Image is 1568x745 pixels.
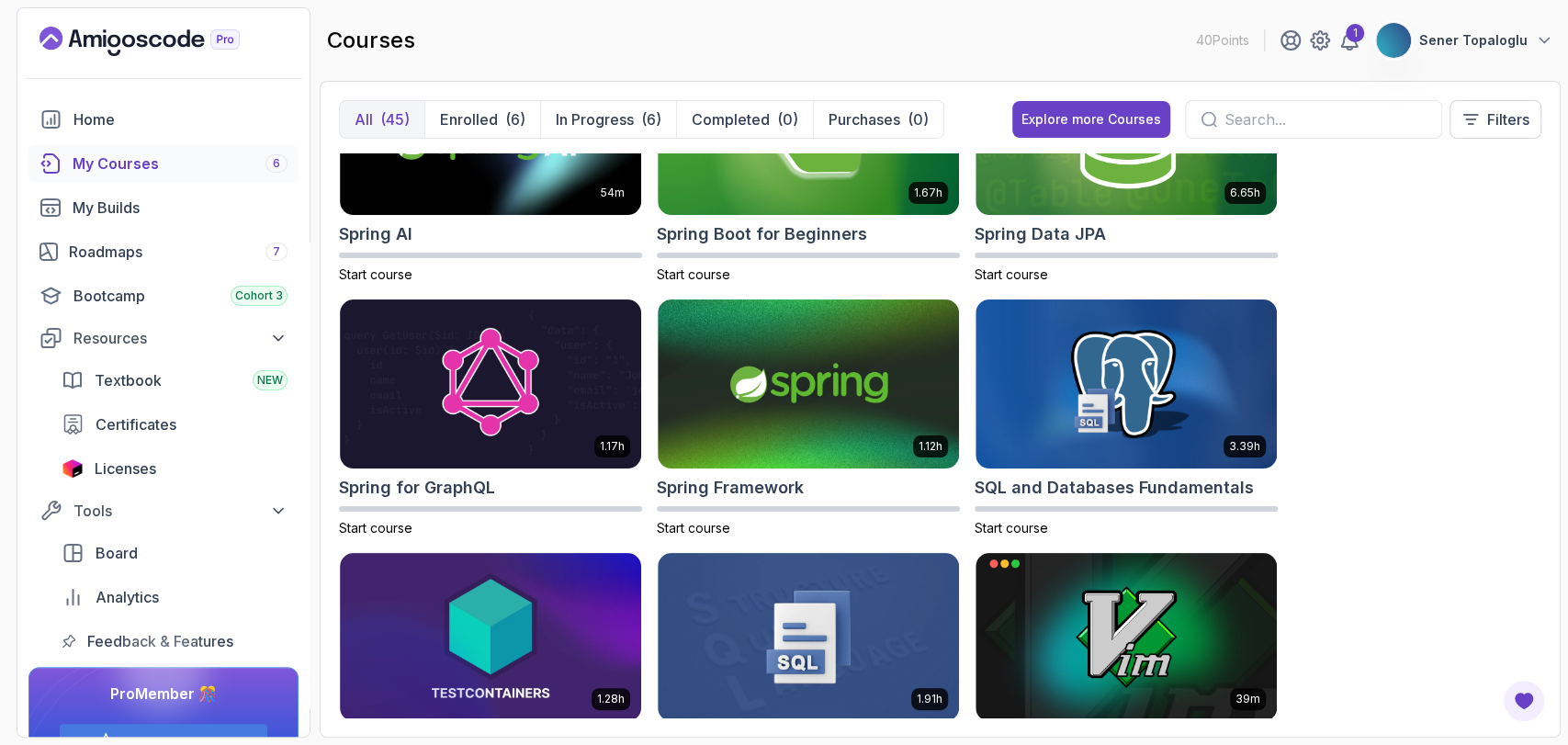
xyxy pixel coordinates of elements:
[1375,22,1553,59] button: user profile imageSener Topaloglu
[340,553,641,722] img: Testcontainers with Java card
[339,475,495,501] h2: Spring for GraphQL
[1502,679,1546,723] button: Open Feedback Button
[28,277,299,314] a: bootcamp
[601,186,625,200] p: 54m
[28,189,299,226] a: builds
[1338,29,1360,51] a: 1
[1235,692,1260,706] p: 39m
[69,241,288,263] div: Roadmaps
[976,553,1277,722] img: VIM Essentials card
[556,108,634,130] p: In Progress
[777,108,798,130] div: (0)
[424,101,540,138] button: Enrolled(6)
[540,101,676,138] button: In Progress(6)
[975,266,1048,282] span: Start course
[908,108,929,130] div: (0)
[339,266,412,282] span: Start course
[28,145,299,182] a: courses
[28,322,299,355] button: Resources
[657,475,804,501] h2: Spring Framework
[1224,108,1427,130] input: Search...
[340,299,641,468] img: Spring for GraphQL card
[95,457,156,480] span: Licenses
[28,233,299,270] a: roadmaps
[975,221,1106,247] h2: Spring Data JPA
[51,362,299,399] a: textbook
[505,108,525,130] div: (6)
[658,553,959,722] img: Up and Running with SQL and Databases card
[73,197,288,219] div: My Builds
[917,692,942,706] p: 1.91h
[976,299,1277,468] img: SQL and Databases Fundamentals card
[73,327,288,349] div: Resources
[1450,100,1541,139] button: Filters
[1419,31,1528,50] p: Sener Topaloglu
[1196,31,1249,50] p: 40 Points
[829,108,900,130] p: Purchases
[39,27,282,56] a: Landing page
[597,692,625,706] p: 1.28h
[1346,24,1364,42] div: 1
[28,101,299,138] a: home
[96,586,159,608] span: Analytics
[87,630,233,652] span: Feedback & Features
[657,221,867,247] h2: Spring Boot for Beginners
[657,520,730,536] span: Start course
[96,542,138,564] span: Board
[51,535,299,571] a: board
[73,108,288,130] div: Home
[914,186,942,200] p: 1.67h
[95,369,162,391] span: Textbook
[327,26,415,55] h2: courses
[355,108,373,130] p: All
[257,373,283,388] span: NEW
[73,285,288,307] div: Bootcamp
[273,156,280,171] span: 6
[658,299,959,468] img: Spring Framework card
[28,494,299,527] button: Tools
[1376,23,1411,58] img: user profile image
[975,475,1254,501] h2: SQL and Databases Fundamentals
[340,101,424,138] button: All(45)
[51,579,299,615] a: analytics
[676,101,813,138] button: Completed(0)
[1012,101,1170,138] button: Explore more Courses
[975,520,1048,536] span: Start course
[96,413,176,435] span: Certificates
[440,108,498,130] p: Enrolled
[51,406,299,443] a: certificates
[1230,186,1260,200] p: 6.65h
[919,439,942,454] p: 1.12h
[51,623,299,660] a: feedback
[51,450,299,487] a: licenses
[600,439,625,454] p: 1.17h
[339,520,412,536] span: Start course
[273,244,280,259] span: 7
[1229,439,1260,454] p: 3.39h
[73,152,288,175] div: My Courses
[657,266,730,282] span: Start course
[813,101,943,138] button: Purchases(0)
[641,108,661,130] div: (6)
[62,459,84,478] img: jetbrains icon
[692,108,770,130] p: Completed
[380,108,410,130] div: (45)
[339,221,412,247] h2: Spring AI
[73,500,288,522] div: Tools
[235,288,283,303] span: Cohort 3
[1487,108,1529,130] p: Filters
[1021,110,1161,129] div: Explore more Courses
